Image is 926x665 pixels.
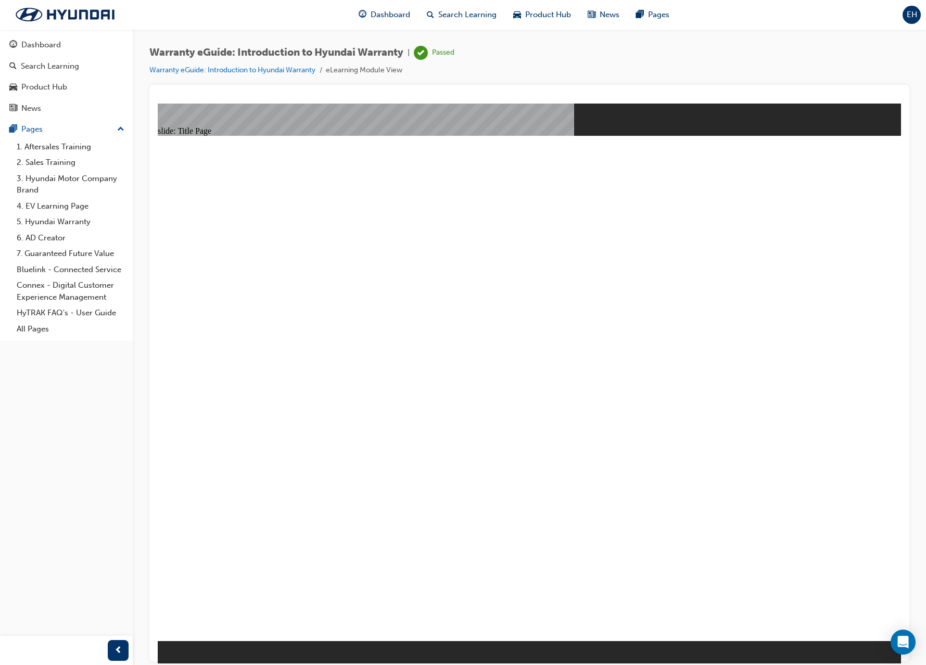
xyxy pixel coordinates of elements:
[12,277,129,305] a: Connex - Digital Customer Experience Management
[4,57,129,76] a: Search Learning
[4,78,129,97] a: Product Hub
[427,8,434,21] span: search-icon
[9,104,17,113] span: news-icon
[513,8,521,21] span: car-icon
[408,47,410,59] span: |
[9,41,17,50] span: guage-icon
[12,246,129,262] a: 7. Guaranteed Future Value
[579,4,628,25] a: news-iconNews
[891,630,916,655] div: Open Intercom Messenger
[12,155,129,171] a: 2. Sales Training
[9,125,17,134] span: pages-icon
[12,305,129,321] a: HyTRAK FAQ's - User Guide
[600,9,619,21] span: News
[359,8,366,21] span: guage-icon
[648,9,669,21] span: Pages
[21,60,79,72] div: Search Learning
[4,99,129,118] a: News
[636,8,644,21] span: pages-icon
[588,8,595,21] span: news-icon
[907,9,917,21] span: EH
[371,9,410,21] span: Dashboard
[903,6,921,24] button: EH
[12,262,129,278] a: Bluelink - Connected Service
[4,33,129,120] button: DashboardSearch LearningProduct HubNews
[12,230,129,246] a: 6. AD Creator
[350,4,418,25] a: guage-iconDashboard
[4,35,129,55] a: Dashboard
[21,103,41,114] div: News
[4,120,129,139] button: Pages
[628,4,678,25] a: pages-iconPages
[115,644,122,657] span: prev-icon
[21,123,43,135] div: Pages
[438,9,497,21] span: Search Learning
[12,171,129,198] a: 3. Hyundai Motor Company Brand
[414,46,428,60] span: learningRecordVerb_PASS-icon
[12,139,129,155] a: 1. Aftersales Training
[9,62,17,71] span: search-icon
[418,4,505,25] a: search-iconSearch Learning
[5,4,125,25] img: Trak
[9,83,17,92] span: car-icon
[12,214,129,230] a: 5. Hyundai Warranty
[326,65,402,76] li: eLearning Module View
[149,47,403,59] span: Warranty eGuide: Introduction to Hyundai Warranty
[12,198,129,214] a: 4. EV Learning Page
[117,123,124,136] span: up-icon
[432,48,454,58] div: Passed
[21,81,67,93] div: Product Hub
[21,39,61,51] div: Dashboard
[149,66,315,74] a: Warranty eGuide: Introduction to Hyundai Warranty
[505,4,579,25] a: car-iconProduct Hub
[525,9,571,21] span: Product Hub
[12,321,129,337] a: All Pages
